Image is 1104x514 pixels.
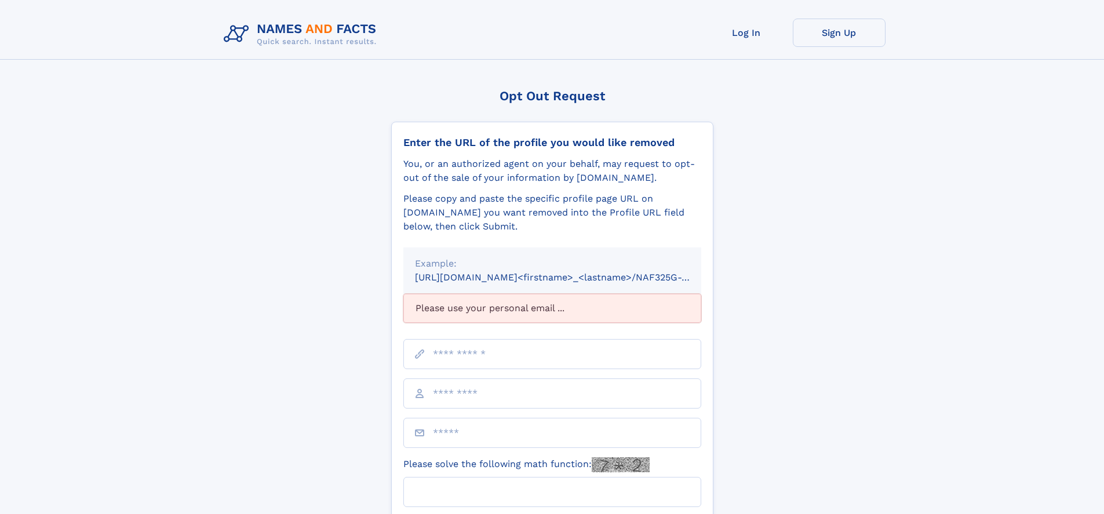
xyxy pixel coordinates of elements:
a: Log In [700,19,793,47]
div: Enter the URL of the profile you would like removed [403,136,701,149]
div: Opt Out Request [391,89,713,103]
small: [URL][DOMAIN_NAME]<firstname>_<lastname>/NAF325G-xxxxxxxx [415,272,723,283]
div: Please copy and paste the specific profile page URL on [DOMAIN_NAME] you want removed into the Pr... [403,192,701,234]
div: You, or an authorized agent on your behalf, may request to opt-out of the sale of your informatio... [403,157,701,185]
label: Please solve the following math function: [403,457,650,472]
div: Example: [415,257,690,271]
div: Please use your personal email ... [403,294,701,323]
a: Sign Up [793,19,886,47]
img: Logo Names and Facts [219,19,386,50]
